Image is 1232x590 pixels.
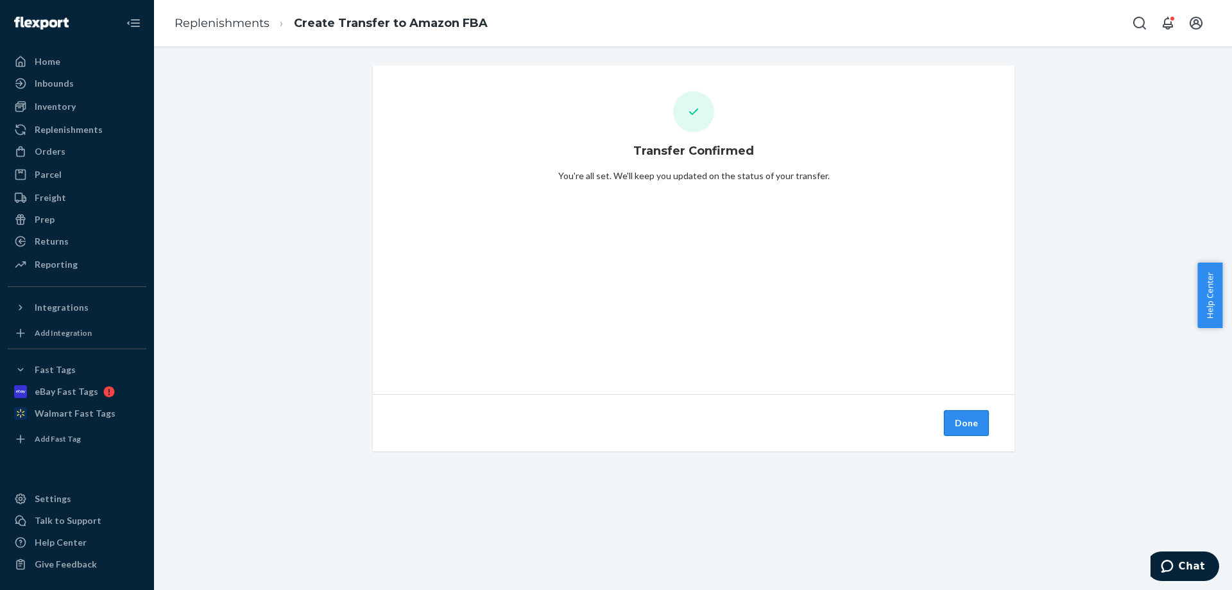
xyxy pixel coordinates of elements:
a: eBay Fast Tags [8,381,146,402]
div: Integrations [35,301,89,314]
a: Add Fast Tag [8,429,146,449]
div: Add Fast Tag [35,433,81,444]
div: Home [35,55,60,68]
div: Orders [35,145,65,158]
div: Reporting [35,258,78,271]
div: Replenishments [35,123,103,136]
a: Freight [8,187,146,208]
a: Inbounds [8,73,146,94]
div: Fast Tags [35,363,76,376]
div: Settings [35,492,71,505]
div: Walmart Fast Tags [35,407,116,420]
a: Orders [8,141,146,162]
a: Add Integration [8,323,146,343]
a: Replenishments [175,16,269,30]
h3: Transfer Confirmed [633,143,754,159]
a: Reporting [8,254,146,275]
a: Help Center [8,532,146,553]
div: Help Center [35,536,87,549]
div: You're all set. We'll keep you updated on the status of your transfer. [558,169,830,182]
button: Fast Tags [8,360,146,380]
div: Returns [35,235,69,248]
div: Inventory [35,100,76,113]
a: Returns [8,231,146,252]
button: Open notifications [1155,10,1181,36]
a: Settings [8,489,146,509]
button: Integrations [8,297,146,318]
div: Parcel [35,168,62,181]
button: Close Navigation [121,10,146,36]
a: Home [8,51,146,72]
a: Replenishments [8,119,146,140]
div: Give Feedback [35,558,97,571]
div: Prep [35,213,55,226]
ol: breadcrumbs [164,4,498,42]
div: eBay Fast Tags [35,385,98,398]
div: Freight [35,191,66,204]
div: Talk to Support [35,514,101,527]
a: Inventory [8,96,146,117]
iframe: Opens a widget where you can chat to one of our agents [1151,551,1219,584]
button: Help Center [1197,263,1222,328]
button: Open account menu [1183,10,1209,36]
button: Give Feedback [8,554,146,575]
a: Walmart Fast Tags [8,403,146,424]
img: Flexport logo [14,17,69,30]
button: Done [944,410,989,436]
a: Parcel [8,164,146,185]
div: Inbounds [35,77,74,90]
div: Add Integration [35,327,92,338]
a: Prep [8,209,146,230]
button: Open Search Box [1127,10,1152,36]
button: Talk to Support [8,510,146,531]
a: Create Transfer to Amazon FBA [294,16,488,30]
